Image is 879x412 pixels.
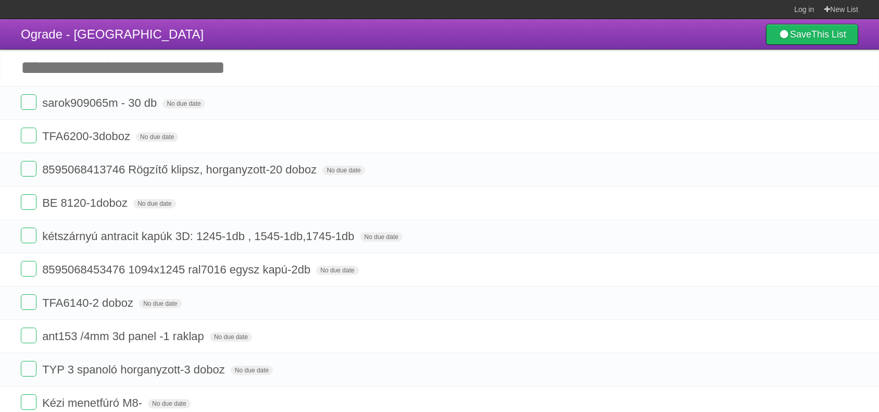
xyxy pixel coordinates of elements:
span: No due date [360,232,403,242]
span: ant153 /4mm 3d panel -1 raklap [42,330,207,343]
a: SaveThis List [766,24,858,45]
span: TYP 3 spanoló horganyzott-3 doboz [42,363,228,376]
span: No due date [322,166,365,175]
span: No due date [231,366,273,375]
span: BE 8120-1doboz [42,196,130,209]
label: Done [21,94,36,110]
span: TFA6200-3doboz [42,130,133,143]
label: Done [21,361,36,377]
span: No due date [139,299,181,308]
span: No due date [133,199,175,208]
span: 8595068453476 1094x1245 ral7016 egysz kapú-2db [42,263,313,276]
b: This List [811,29,846,40]
span: No due date [148,399,190,408]
span: No due date [162,99,205,108]
span: TFA6140-2 doboz [42,296,136,309]
label: Done [21,161,36,177]
label: Done [21,294,36,310]
span: kétszárnyú antracit kapúk 3D: 1245-1db , 1545-1db,1745-1db [42,230,357,243]
label: Done [21,128,36,143]
label: Done [21,194,36,210]
span: Kézi menetfúró M8- [42,396,145,409]
label: Done [21,261,36,277]
label: Done [21,328,36,343]
span: No due date [316,266,358,275]
span: sarok909065m - 30 db [42,96,159,109]
label: Done [21,394,36,410]
span: Ograde - [GEOGRAPHIC_DATA] [21,27,204,41]
label: Done [21,228,36,243]
span: No due date [210,332,252,342]
span: No due date [136,132,178,142]
span: 8595068413746 Rögzítő klipsz, horganyzott-20 doboz [42,163,319,176]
